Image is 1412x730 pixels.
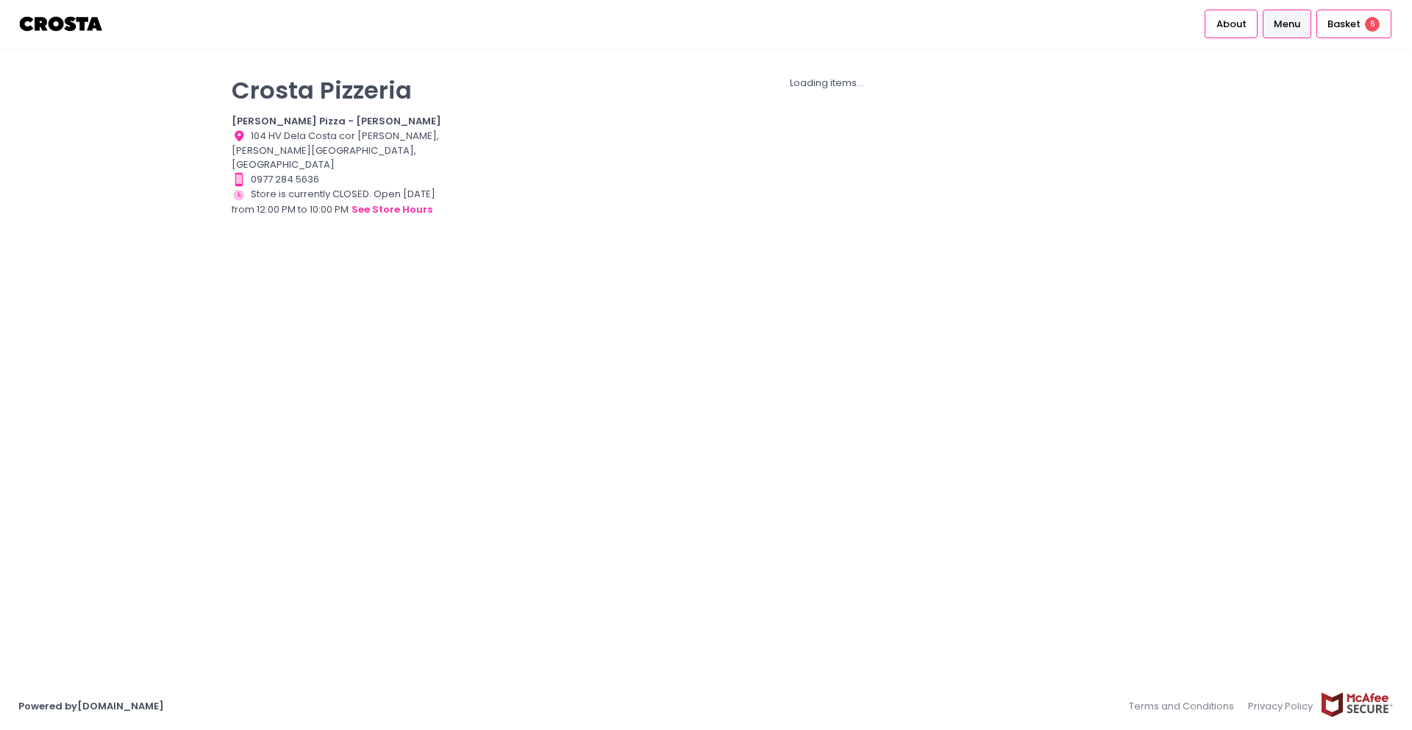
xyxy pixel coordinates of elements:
[1129,692,1241,720] a: Terms and Conditions
[1274,17,1300,32] span: Menu
[474,76,1180,91] div: Loading items...
[232,129,455,172] div: 104 HV Dela Costa cor [PERSON_NAME], [PERSON_NAME][GEOGRAPHIC_DATA], [GEOGRAPHIC_DATA]
[1241,692,1321,720] a: Privacy Policy
[232,172,455,187] div: 0977 284 5636
[1205,10,1258,38] a: About
[1327,17,1361,32] span: Basket
[1263,10,1312,38] a: Menu
[1320,692,1394,717] img: mcafee-secure
[18,699,164,713] a: Powered by[DOMAIN_NAME]
[232,187,455,218] div: Store is currently CLOSED. Open [DATE] from 12:00 PM to 10:00 PM
[18,11,104,37] img: logo
[351,202,433,218] button: see store hours
[232,76,455,104] p: Crosta Pizzeria
[232,114,441,128] b: [PERSON_NAME] Pizza - [PERSON_NAME]
[1216,17,1247,32] span: About
[1365,17,1380,32] span: 6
